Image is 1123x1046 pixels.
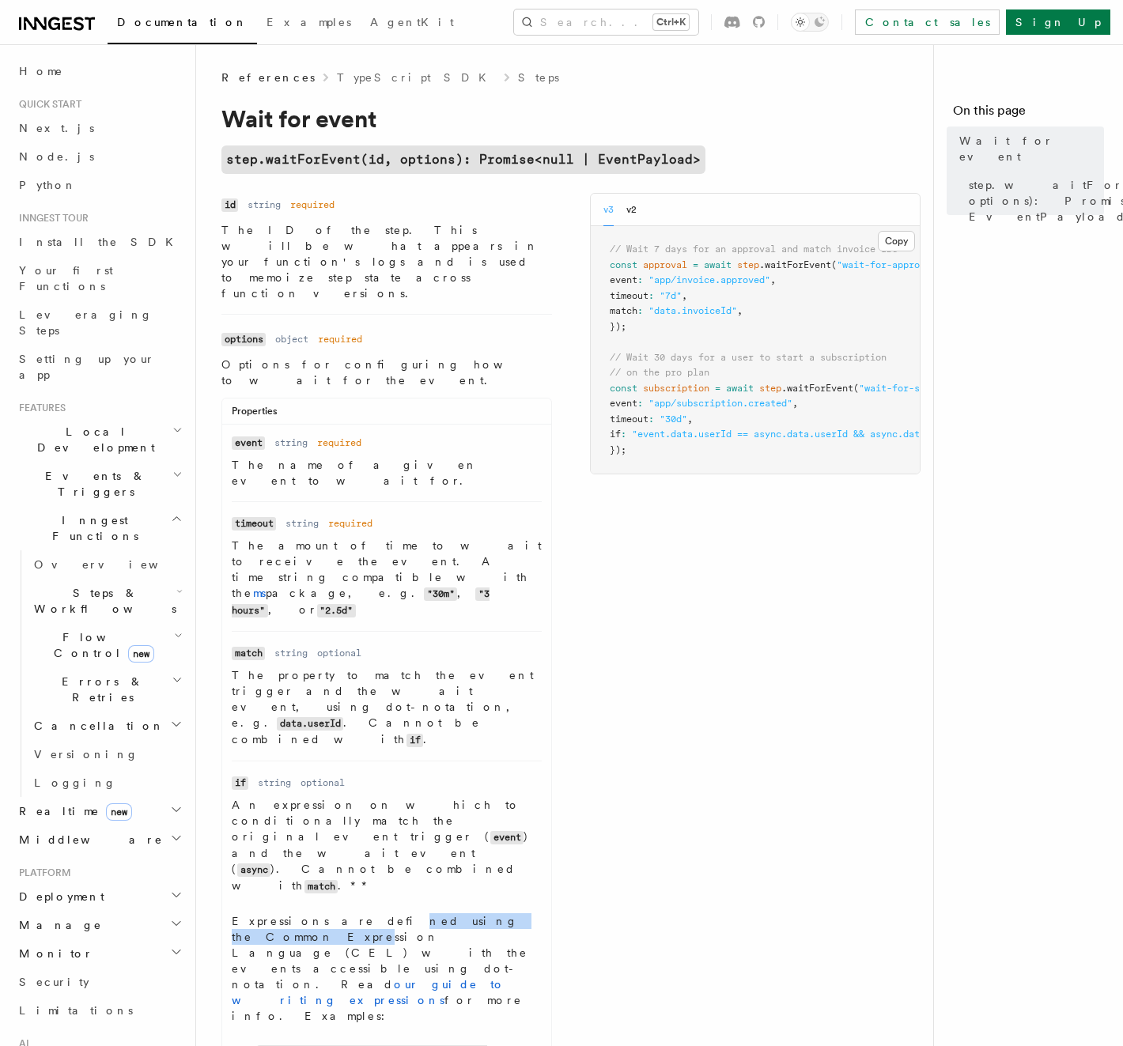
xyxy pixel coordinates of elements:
span: "app/subscription.created" [648,398,792,409]
code: "30m" [424,587,457,601]
a: Leveraging Steps [13,300,186,345]
p: The ID of the step. This will be what appears in your function's logs and is used to memoize step... [221,222,552,301]
a: Python [13,171,186,199]
span: const [610,383,637,394]
span: event [610,274,637,285]
span: "wait-for-approval" [837,259,942,270]
span: : [637,398,643,409]
button: Inngest Functions [13,506,186,550]
span: Flow Control [28,629,174,661]
dd: string [285,517,319,530]
code: event [490,831,524,844]
span: : [637,305,643,316]
span: const [610,259,637,270]
p: Options for configuring how to wait for the event. [221,357,552,388]
a: Home [13,57,186,85]
span: Inngest tour [13,212,89,225]
span: ( [831,259,837,270]
span: Overview [34,558,197,571]
span: "app/invoice.approved" [648,274,770,285]
span: .waitForEvent [781,383,853,394]
span: Local Development [13,424,172,455]
span: Realtime [13,803,132,819]
a: Sign Up [1006,9,1110,35]
button: v3 [603,194,614,226]
p: An expression on which to conditionally match the original event trigger ( ) and the wait event (... [232,797,542,894]
button: Realtimenew [13,797,186,825]
span: step [759,383,781,394]
span: Security [19,976,89,988]
span: "data.invoiceId" [648,305,737,316]
a: Security [13,968,186,996]
button: Flow Controlnew [28,623,186,667]
span: Wait for event [959,133,1104,164]
span: await [704,259,732,270]
span: "7d" [660,290,682,301]
span: step [737,259,759,270]
button: Events & Triggers [13,462,186,506]
button: Toggle dark mode [791,13,829,32]
span: Leveraging Steps [19,308,153,337]
a: step.waitForEvent(id, options): Promise<null | EventPayload> [962,171,1104,231]
dd: string [274,436,308,449]
dd: optional [317,647,361,659]
span: await [726,383,754,394]
a: step.waitForEvent(id, options): Promise<null | EventPayload> [221,145,705,174]
span: = [715,383,720,394]
span: match [610,305,637,316]
span: Logging [34,776,116,789]
p: The name of a given event to wait for. [232,457,542,489]
span: new [128,645,154,663]
span: : [648,413,654,425]
kbd: Ctrl+K [653,14,689,30]
button: Middleware [13,825,186,854]
span: Next.js [19,122,94,134]
span: "wait-for-subscription" [859,383,986,394]
button: Monitor [13,939,186,968]
span: .waitForEvent [759,259,831,270]
h1: Wait for event [221,104,854,133]
span: Monitor [13,946,93,961]
span: Errors & Retries [28,674,172,705]
p: Expressions are defined using the Common Expression Language (CEL) with the events accessible usi... [232,913,542,1024]
span: Your first Functions [19,264,113,293]
span: "30d" [660,413,687,425]
a: Versioning [28,740,186,768]
span: : [648,290,654,301]
span: }); [610,444,626,455]
span: Platform [13,867,71,879]
span: Inngest Functions [13,512,171,544]
a: Overview [28,550,186,579]
button: Steps & Workflows [28,579,186,623]
span: Documentation [117,16,248,28]
a: Your first Functions [13,256,186,300]
span: Steps & Workflows [28,585,176,617]
code: data.userId [277,717,343,731]
span: Features [13,402,66,414]
span: Setting up your app [19,353,155,381]
span: Quick start [13,98,81,111]
a: TypeScript SDK [337,70,496,85]
dd: optional [301,776,345,789]
span: }); [610,321,626,332]
a: Contact sales [855,9,1000,35]
p: The amount of time to wait to receive the event. A time string compatible with the package, e.g. ... [232,538,542,618]
span: Cancellation [28,718,164,734]
button: Copy [878,231,915,251]
span: "event.data.userId == async.data.userId && async.data.billing_plan == 'pro'" [632,429,1053,440]
span: new [106,803,132,821]
span: AgentKit [370,16,454,28]
a: Examples [257,5,361,43]
div: Properties [222,405,551,425]
span: Limitations [19,1004,133,1017]
button: Errors & Retries [28,667,186,712]
code: "2.5d" [317,604,356,617]
dd: required [318,333,362,346]
h4: On this page [953,101,1104,127]
button: Local Development [13,417,186,462]
a: Wait for event [953,127,1104,171]
span: // Wait 7 days for an approval and match invoice IDs [610,244,898,255]
code: options [221,333,266,346]
button: v2 [626,194,637,226]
